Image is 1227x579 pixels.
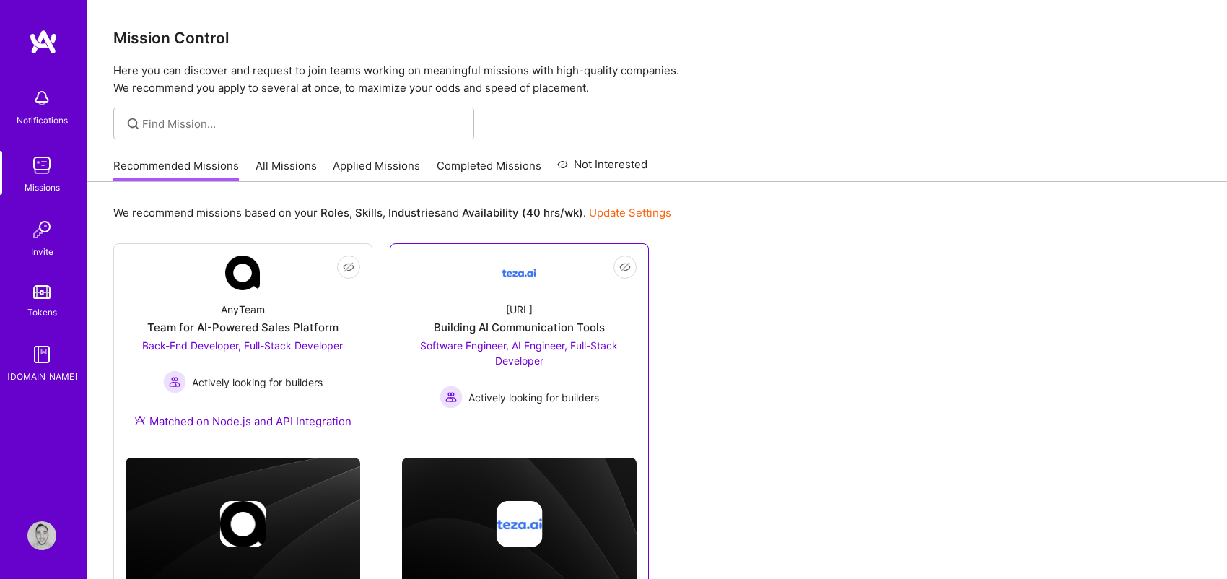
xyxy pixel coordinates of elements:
a: All Missions [256,158,317,182]
b: Availability (40 hrs/wk) [462,206,583,219]
b: Skills [355,206,383,219]
i: icon EyeClosed [343,261,354,273]
img: guide book [27,340,56,369]
a: Not Interested [557,156,647,182]
img: Company Logo [502,256,536,290]
span: Back-End Developer, Full-Stack Developer [142,339,343,352]
img: Actively looking for builders [163,370,186,393]
div: Notifications [17,113,68,128]
img: logo [29,29,58,55]
input: Find Mission... [142,116,463,131]
img: tokens [33,285,51,299]
div: [DOMAIN_NAME] [7,369,77,384]
i: icon EyeClosed [619,261,631,273]
a: Company LogoAnyTeamTeam for AI-Powered Sales PlatformBack-End Developer, Full-Stack Developer Act... [126,256,360,446]
div: Tokens [27,305,57,320]
a: Applied Missions [333,158,420,182]
img: Company Logo [225,256,260,290]
p: Here you can discover and request to join teams working on meaningful missions with high-quality ... [113,62,1201,97]
a: Company Logo[URL]Building AI Communication ToolsSoftware Engineer, AI Engineer, Full-Stack Develo... [402,256,637,417]
span: Software Engineer, AI Engineer, Full-Stack Developer [420,339,618,367]
a: Recommended Missions [113,158,239,182]
a: Update Settings [589,206,671,219]
span: Actively looking for builders [192,375,323,390]
b: Industries [388,206,440,219]
img: Company logo [219,501,266,547]
img: User Avatar [27,521,56,550]
div: [URL] [506,302,533,317]
i: icon SearchGrey [125,116,141,132]
span: Actively looking for builders [468,390,599,405]
h3: Mission Control [113,29,1201,47]
b: Roles [320,206,349,219]
img: Company logo [496,501,542,547]
p: We recommend missions based on your , , and . [113,205,671,220]
div: Matched on Node.js and API Integration [134,414,351,429]
div: Team for AI-Powered Sales Platform [147,320,339,335]
div: Invite [31,244,53,259]
a: User Avatar [24,521,60,550]
div: Building AI Communication Tools [434,320,605,335]
img: Invite [27,215,56,244]
img: bell [27,84,56,113]
a: Completed Missions [437,158,541,182]
img: Ateam Purple Icon [134,414,146,426]
div: AnyTeam [221,302,265,317]
img: teamwork [27,151,56,180]
img: Actively looking for builders [440,386,463,409]
div: Missions [25,180,60,195]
